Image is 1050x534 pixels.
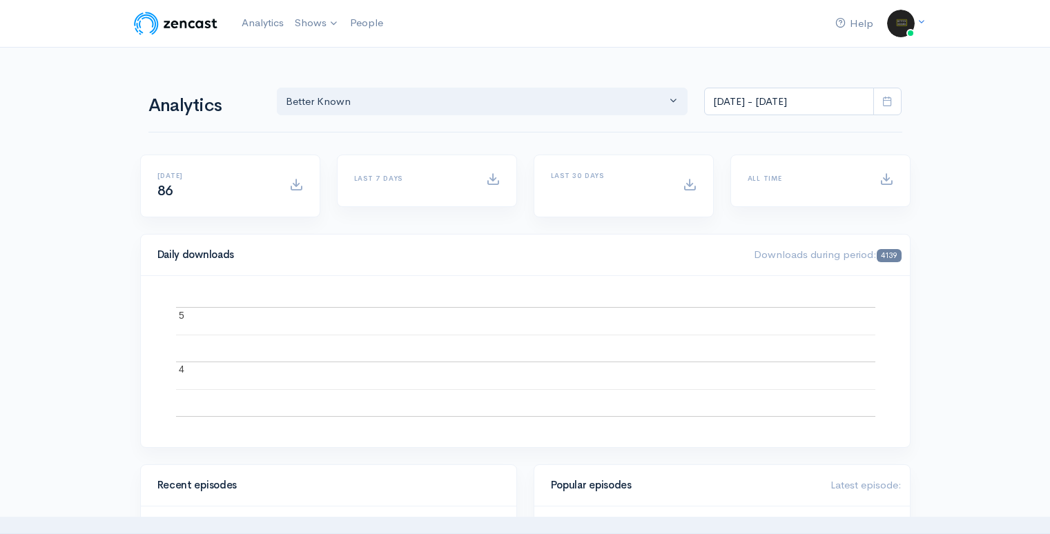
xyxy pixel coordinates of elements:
[157,249,738,261] h4: Daily downloads
[754,248,901,261] span: Downloads during period:
[289,8,344,39] a: Shows
[148,96,260,116] h1: Analytics
[179,364,184,375] text: 4
[132,10,220,37] img: ZenCast Logo
[157,182,173,199] span: 86
[1003,487,1036,520] iframe: gist-messenger-bubble-iframe
[704,88,874,116] input: analytics date range selector
[830,478,902,491] span: Latest episode:
[286,94,667,110] div: Better Known
[179,309,184,320] text: 5
[157,293,893,431] svg: A chart.
[157,172,273,179] h6: [DATE]
[748,175,863,182] h6: All time
[236,8,289,38] a: Analytics
[344,8,389,38] a: People
[877,249,901,262] span: 4139
[887,10,915,37] img: ...
[551,479,814,491] h4: Popular episodes
[354,175,469,182] h6: Last 7 days
[551,172,666,179] h6: Last 30 days
[277,88,688,116] button: Better Known
[830,9,879,39] a: Help
[157,479,492,491] h4: Recent episodes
